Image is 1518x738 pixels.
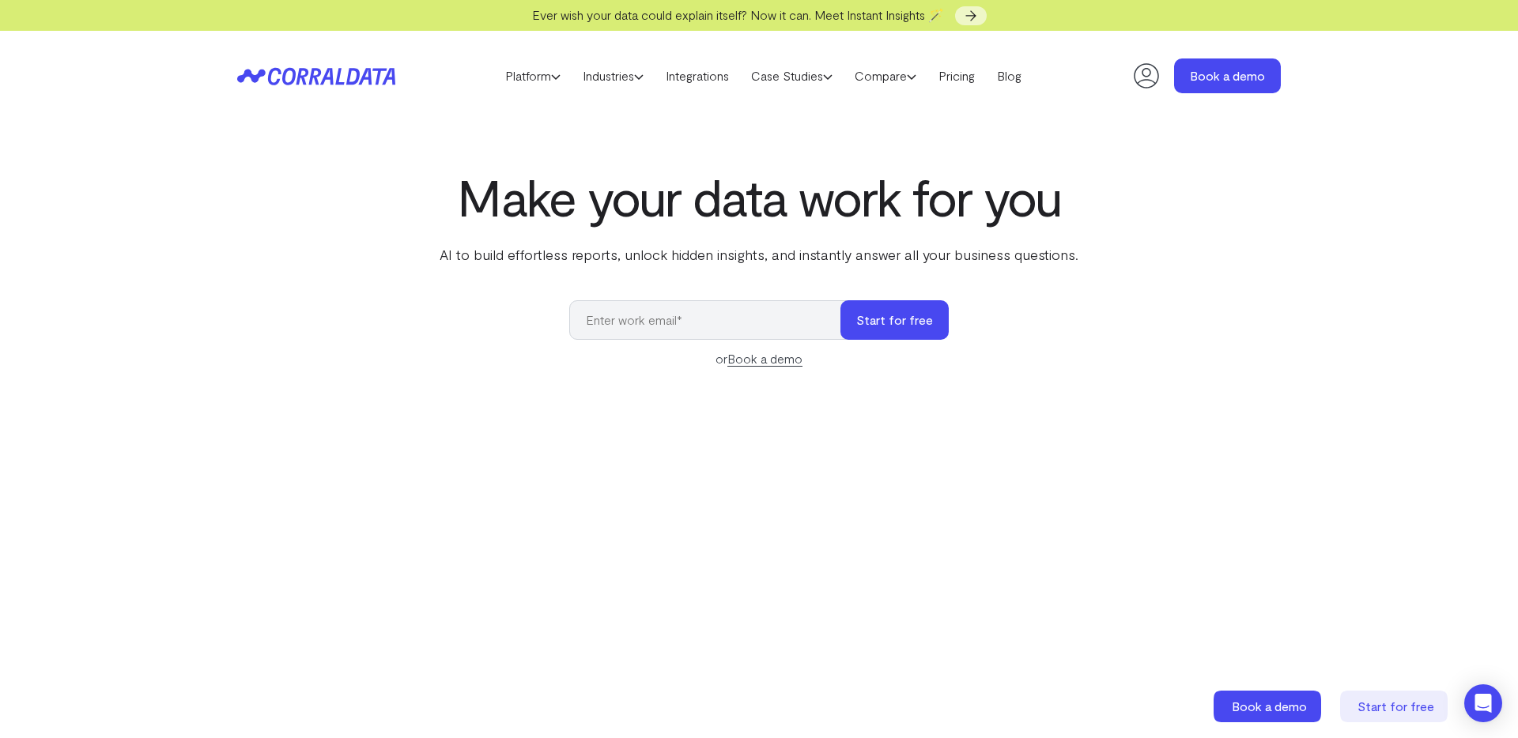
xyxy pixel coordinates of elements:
[844,64,927,88] a: Compare
[569,300,856,340] input: Enter work email*
[927,64,986,88] a: Pricing
[986,64,1033,88] a: Blog
[436,244,1082,265] p: AI to build effortless reports, unlock hidden insights, and instantly answer all your business qu...
[740,64,844,88] a: Case Studies
[1340,691,1451,722] a: Start for free
[727,351,802,367] a: Book a demo
[532,7,944,22] span: Ever wish your data could explain itself? Now it can. Meet Instant Insights 🪄
[436,168,1082,225] h1: Make your data work for you
[655,64,740,88] a: Integrations
[572,64,655,88] a: Industries
[494,64,572,88] a: Platform
[1232,698,1307,714] span: Book a demo
[1358,698,1434,714] span: Start for free
[840,300,949,340] button: Start for free
[569,349,949,368] div: or
[1464,684,1502,722] div: Open Intercom Messenger
[1174,58,1281,93] a: Book a demo
[1214,691,1324,722] a: Book a demo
